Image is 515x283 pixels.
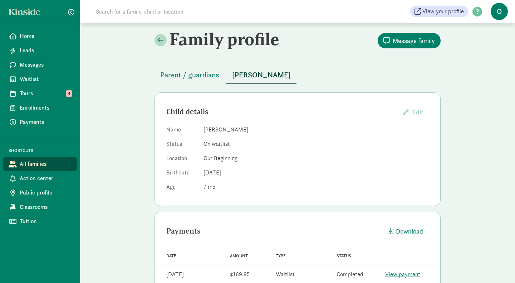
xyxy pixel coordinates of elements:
span: Leads [20,46,72,55]
span: 7 [203,183,215,191]
button: [PERSON_NAME] [226,66,296,84]
span: Download [396,226,423,236]
dt: Location [166,154,198,166]
a: Action center [3,171,77,186]
a: Leads [3,43,77,58]
div: [DATE] [166,270,184,279]
iframe: Chat Widget [479,249,515,283]
span: Date [166,253,176,258]
span: Home [20,32,72,40]
a: Parent / guardians [154,71,225,79]
button: Parent / guardians [154,66,225,83]
span: Messages [20,61,72,69]
div: Waitlist [276,270,295,279]
span: Tuition [20,217,72,226]
span: [PERSON_NAME] [232,69,291,81]
div: Payments [166,225,382,237]
span: Message family [393,36,435,45]
a: Waitlist [3,72,77,86]
span: Public profile [20,188,72,197]
button: Edit [397,104,429,120]
div: Completed [337,270,363,279]
span: Status [337,253,351,258]
dd: [PERSON_NAME] [203,125,429,134]
span: Amount [230,253,248,258]
div: Child details [166,106,397,117]
dt: Age [166,183,198,194]
div: $169.95 [230,270,250,279]
span: [DATE] [203,169,221,176]
dd: On waitlist [203,140,429,148]
span: Waitlist [20,75,72,83]
button: Message family [378,33,441,48]
a: All families [3,157,77,171]
a: Tours 4 [3,86,77,101]
span: 4 [66,90,72,97]
button: Download [382,224,429,239]
span: Tours [20,89,72,98]
a: Payments [3,115,77,129]
span: Classrooms [20,203,72,211]
a: Classrooms [3,200,77,214]
input: Search for a family, child or location [92,4,292,19]
dt: Birthdate [166,168,198,180]
span: Edit [412,108,423,116]
span: All families [20,160,72,168]
h2: Family profile [154,29,296,49]
a: Messages [3,58,77,72]
span: Parent / guardians [160,69,219,81]
a: [PERSON_NAME] [226,71,296,79]
span: View your profile [422,7,464,16]
a: View payment [385,270,420,278]
a: Tuition [3,214,77,229]
a: View your profile [410,6,468,17]
dd: Our Beginning [203,154,429,163]
a: Home [3,29,77,43]
span: Action center [20,174,72,183]
dt: Name [166,125,198,137]
span: O [491,3,508,20]
dt: Status [166,140,198,151]
a: Public profile [3,186,77,200]
span: Enrollments [20,104,72,112]
span: Payments [20,118,72,126]
a: Enrollments [3,101,77,115]
span: Type [276,253,286,258]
